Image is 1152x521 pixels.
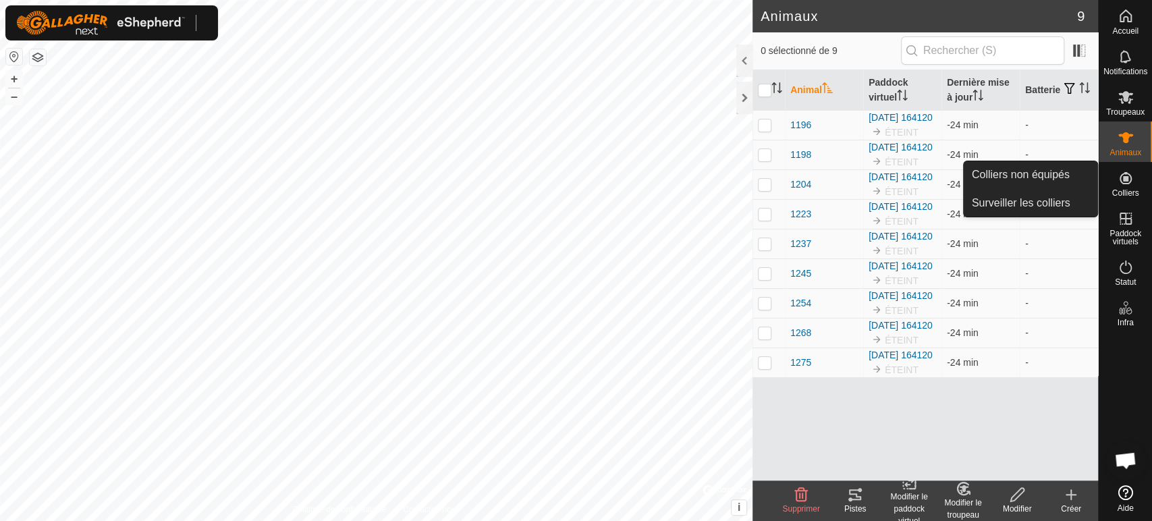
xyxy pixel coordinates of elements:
[1079,84,1090,95] p-sorticon: Activer pour trier
[790,326,811,340] span: 1268
[869,231,933,242] a: [DATE] 164120
[1077,6,1085,26] span: 9
[1103,67,1147,76] span: Notifications
[869,320,933,331] a: [DATE] 164120
[885,246,918,256] span: ÉTEINT
[785,70,863,111] th: Animal
[732,500,746,515] button: i
[1115,278,1136,286] span: Statut
[947,357,979,368] span: 15 sept. 2025, 10 h 35
[947,119,979,130] span: 15 sept. 2025, 10 h 35
[990,503,1044,515] div: Modifier
[869,201,933,212] a: [DATE] 164120
[901,36,1064,65] input: Rechercher (S)
[885,127,918,138] span: ÉTEINT
[761,8,1077,24] h2: Animaux
[790,207,811,221] span: 1223
[972,92,983,103] p-sorticon: Activer pour trier
[897,92,908,103] p-sorticon: Activer pour trier
[790,118,811,132] span: 1196
[782,504,819,514] span: Supprimer
[885,157,918,167] span: ÉTEINT
[790,148,811,162] span: 1198
[6,49,22,65] button: Réinitialiser la carte
[947,298,979,308] span: 15 sept. 2025, 10 h 35
[871,156,882,167] img: à
[1020,318,1098,348] td: -
[871,215,882,226] img: à
[871,275,882,285] img: à
[869,171,933,182] a: [DATE] 164120
[885,305,918,316] span: ÉTEINT
[1117,504,1133,512] span: Aide
[738,501,740,513] span: i
[403,503,460,516] a: Contactez-nous
[761,44,901,58] span: 0 sélectionné de 9
[871,126,882,137] img: à
[885,364,918,375] span: ÉTEINT
[947,179,979,190] span: 15 sept. 2025, 10 h 36
[1109,148,1141,157] span: Animaux
[869,350,933,360] a: [DATE] 164120
[822,84,833,95] p-sorticon: Activer pour trier
[863,70,941,111] th: Paddock virtuel
[6,71,22,87] button: +
[771,84,782,95] p-sorticon: Activer pour trier
[947,238,979,249] span: 15 sept. 2025, 10 h 35
[885,186,918,197] span: ÉTEINT
[947,149,979,160] span: 15 sept. 2025, 10 h 35
[1117,319,1133,327] span: Infra
[1020,348,1098,377] td: -
[947,268,979,279] span: 15 sept. 2025, 10 h 35
[869,260,933,271] a: [DATE] 164120
[972,167,1070,183] span: Colliers non équipés
[947,327,979,338] span: 15 sept. 2025, 10 h 36
[1102,229,1149,246] span: Paddock virtuels
[790,237,811,251] span: 1237
[790,267,811,281] span: 1245
[1020,110,1098,140] td: -
[964,190,1097,217] a: Surveiller les colliers
[885,275,918,286] span: ÉTEINT
[16,11,185,35] img: Logo Gallagher
[869,142,933,153] a: [DATE] 164120
[972,195,1070,211] span: Surveiller les colliers
[885,216,918,227] span: ÉTEINT
[1020,288,1098,318] td: -
[6,88,22,105] button: –
[790,296,811,310] span: 1254
[871,245,882,256] img: à
[871,304,882,315] img: à
[936,497,990,521] div: Modifier le troupeau
[1020,258,1098,288] td: -
[1020,70,1098,111] th: Batterie
[1112,27,1139,35] span: Accueil
[1044,503,1098,515] div: Créer
[790,356,811,370] span: 1275
[947,209,979,219] span: 15 sept. 2025, 10 h 35
[869,112,933,123] a: [DATE] 164120
[828,503,882,515] div: Pistes
[869,290,933,301] a: [DATE] 164120
[1105,440,1146,481] div: Open chat
[30,49,46,65] button: Couches de carte
[1020,229,1098,258] td: -
[293,503,387,516] a: Politique de confidentialité
[1112,189,1139,197] span: Colliers
[885,335,918,346] span: ÉTEINT
[1106,108,1145,116] span: Troupeaux
[871,334,882,345] img: à
[871,186,882,196] img: à
[790,177,811,192] span: 1204
[1099,480,1152,518] a: Aide
[941,70,1020,111] th: Dernière mise à jour
[1020,140,1098,169] td: -
[871,364,882,375] img: à
[964,161,1097,188] a: Colliers non équipés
